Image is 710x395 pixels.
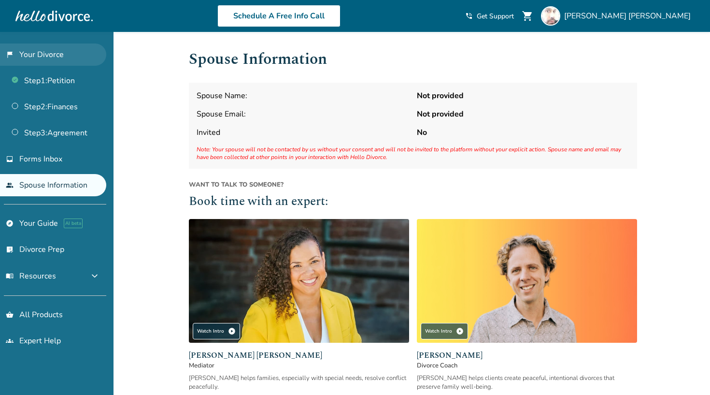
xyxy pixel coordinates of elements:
[197,127,409,138] span: Invited
[193,323,240,339] div: Watch Intro
[189,374,409,391] div: [PERSON_NAME] helps families, especially with special needs, resolve conflict peacefully.
[456,327,464,335] span: play_circle
[6,51,14,59] span: flag_2
[64,219,83,228] span: AI beta
[89,270,100,282] span: expand_more
[6,271,56,281] span: Resources
[417,219,637,343] img: James Traub
[19,154,62,164] span: Forms Inbox
[465,12,514,21] a: phone_in_talkGet Support
[417,374,637,391] div: [PERSON_NAME] helps clients create peaceful, intentional divorces that preserve family well-being.
[541,6,560,26] img: René Alvarez
[197,90,409,101] span: Spouse Name:
[197,146,629,161] span: Note: Your spouse will not be contacted by us without your consent and will not be invited to the...
[477,12,514,21] span: Get Support
[417,127,629,138] strong: No
[564,11,695,21] span: [PERSON_NAME] [PERSON_NAME]
[6,272,14,280] span: menu_book
[6,219,14,227] span: explore
[522,10,533,22] span: shopping_cart
[417,350,637,361] span: [PERSON_NAME]
[189,361,409,370] span: Mediator
[6,311,14,319] span: shopping_basket
[6,337,14,345] span: groups
[217,5,341,27] a: Schedule A Free Info Call
[417,90,629,101] strong: Not provided
[189,47,637,71] h1: Spouse Information
[6,181,14,189] span: people
[417,361,637,370] span: Divorce Coach
[6,246,14,253] span: list_alt_check
[197,109,409,119] span: Spouse Email:
[189,350,409,361] span: [PERSON_NAME] [PERSON_NAME]
[417,109,629,119] strong: Not provided
[465,12,473,20] span: phone_in_talk
[228,327,236,335] span: play_circle
[189,193,637,211] h2: Book time with an expert:
[6,155,14,163] span: inbox
[662,349,710,395] iframe: Chat Widget
[189,219,409,343] img: Claudia Brown Coulter
[189,180,637,189] span: Want to talk to someone?
[421,323,468,339] div: Watch Intro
